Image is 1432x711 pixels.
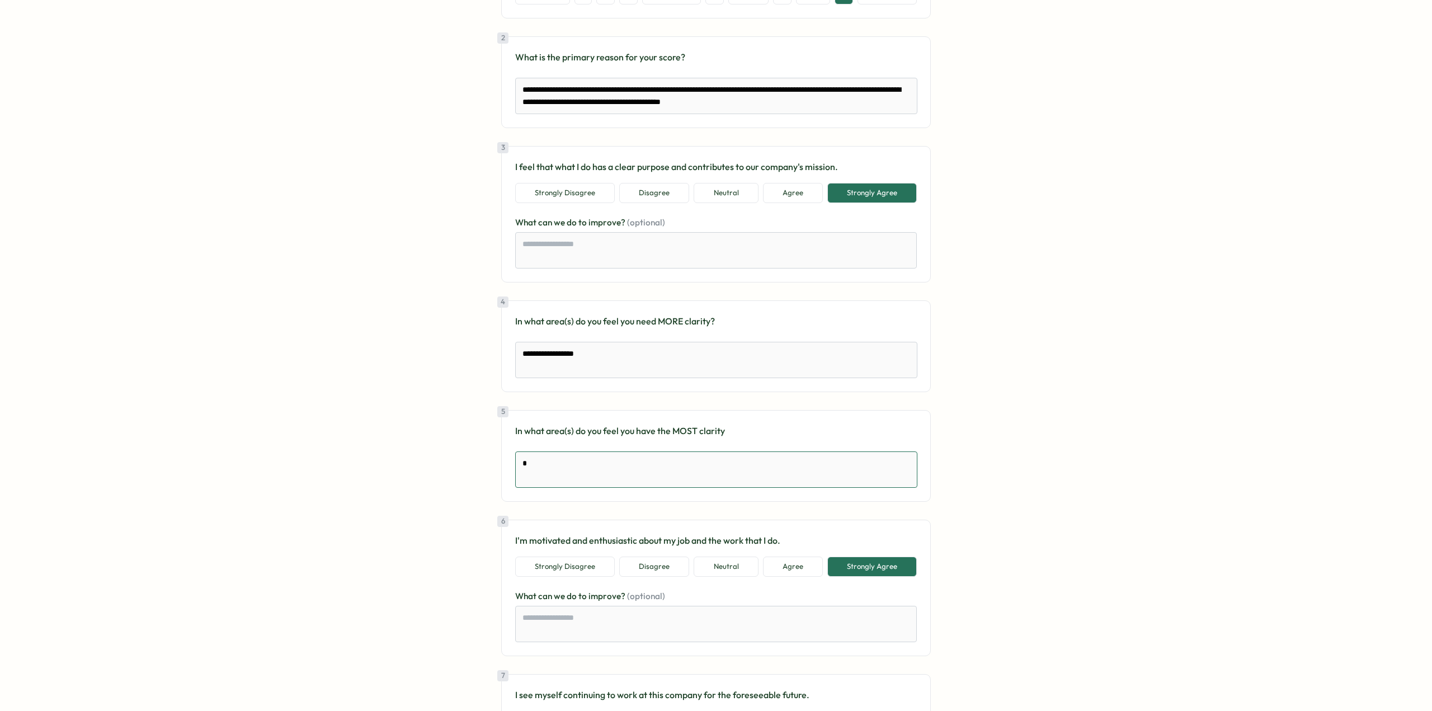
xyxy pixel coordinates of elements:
[515,534,917,548] p: I'm motivated and enthusiastic about my job and the work that I do.
[763,557,823,577] button: Agree
[538,217,554,228] span: can
[497,142,508,153] div: 3
[497,32,508,44] div: 2
[578,217,588,228] span: to
[515,314,917,328] p: In what area(s) do you feel you need MORE clarity?
[497,670,508,681] div: 7
[515,424,917,438] p: In what area(s) do you feel you have the MOST clarity
[619,183,689,203] button: Disagree
[515,217,538,228] span: What
[627,217,665,228] span: (optional)
[578,591,588,601] span: to
[619,557,689,577] button: Disagree
[515,591,538,601] span: What
[497,296,508,308] div: 4
[515,688,917,702] p: I see myself continuing to work at this company for the foreseeable future.
[515,50,917,64] p: What is the primary reason for your score?
[763,183,823,203] button: Agree
[694,557,758,577] button: Neutral
[515,160,917,174] p: I feel that what I do has a clear purpose and contributes to our company's mission.
[567,217,578,228] span: do
[627,591,665,601] span: (optional)
[588,217,627,228] span: improve?
[554,217,567,228] span: we
[515,557,615,577] button: Strongly Disagree
[538,591,554,601] span: can
[588,591,627,601] span: improve?
[497,406,508,417] div: 5
[567,591,578,601] span: do
[827,557,917,577] button: Strongly Agree
[515,183,615,203] button: Strongly Disagree
[497,516,508,527] div: 6
[554,591,567,601] span: we
[827,183,917,203] button: Strongly Agree
[694,183,758,203] button: Neutral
